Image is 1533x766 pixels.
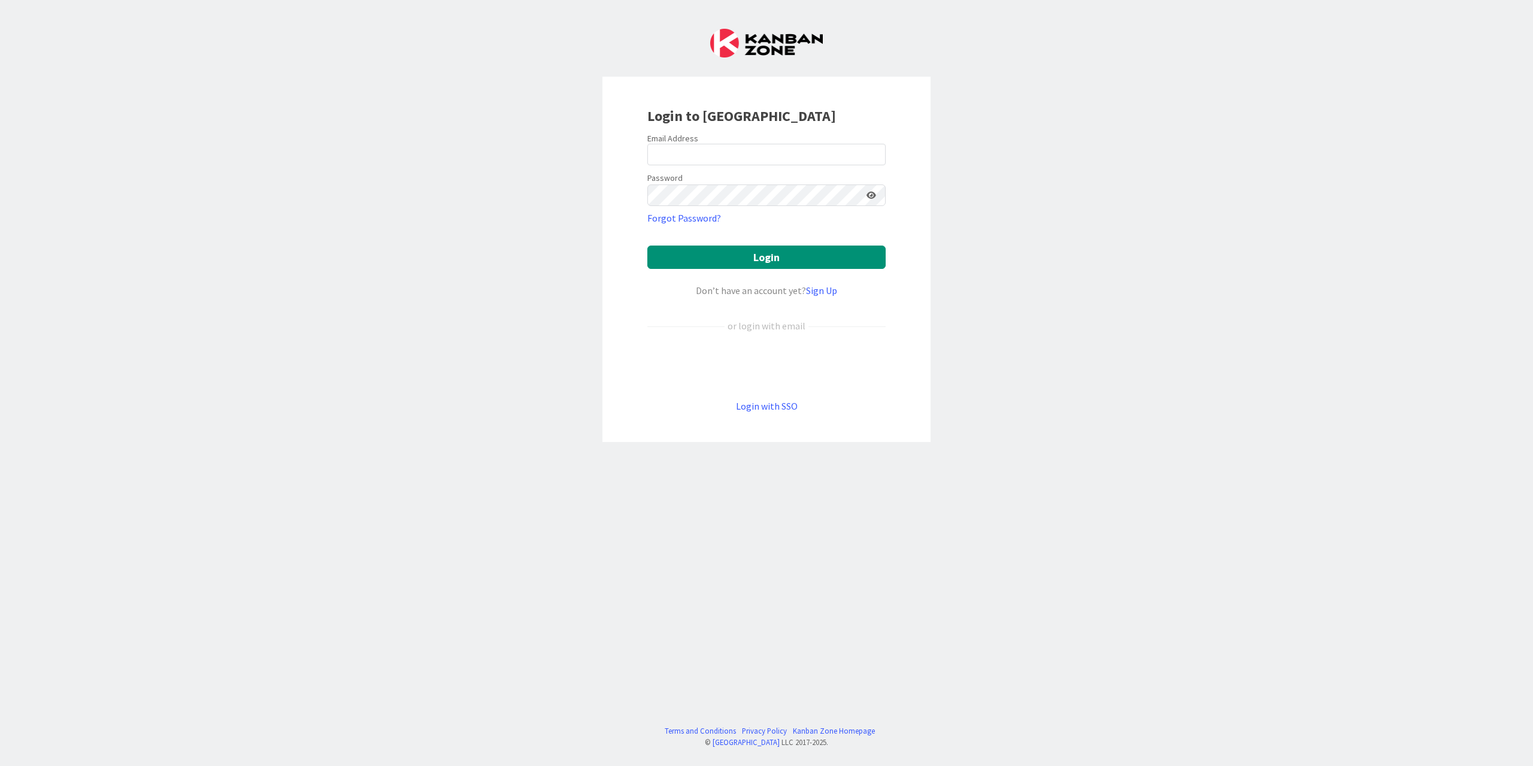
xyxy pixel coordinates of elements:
a: Sign Up [806,284,837,296]
button: Login [647,246,886,269]
a: Kanban Zone Homepage [793,725,875,737]
img: Kanban Zone [710,29,823,57]
iframe: Sign in with Google Button [641,353,892,379]
a: Terms and Conditions [665,725,736,737]
a: Login with SSO [736,400,798,412]
div: Sign in with Google. Opens in new tab [647,353,886,379]
div: © LLC 2017- 2025 . [659,737,875,748]
label: Email Address [647,133,698,144]
div: or login with email [725,319,808,333]
a: Privacy Policy [742,725,787,737]
a: [GEOGRAPHIC_DATA] [713,737,780,747]
div: Don’t have an account yet? [647,283,886,298]
a: Forgot Password? [647,211,721,225]
label: Password [647,172,683,184]
b: Login to [GEOGRAPHIC_DATA] [647,107,836,125]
